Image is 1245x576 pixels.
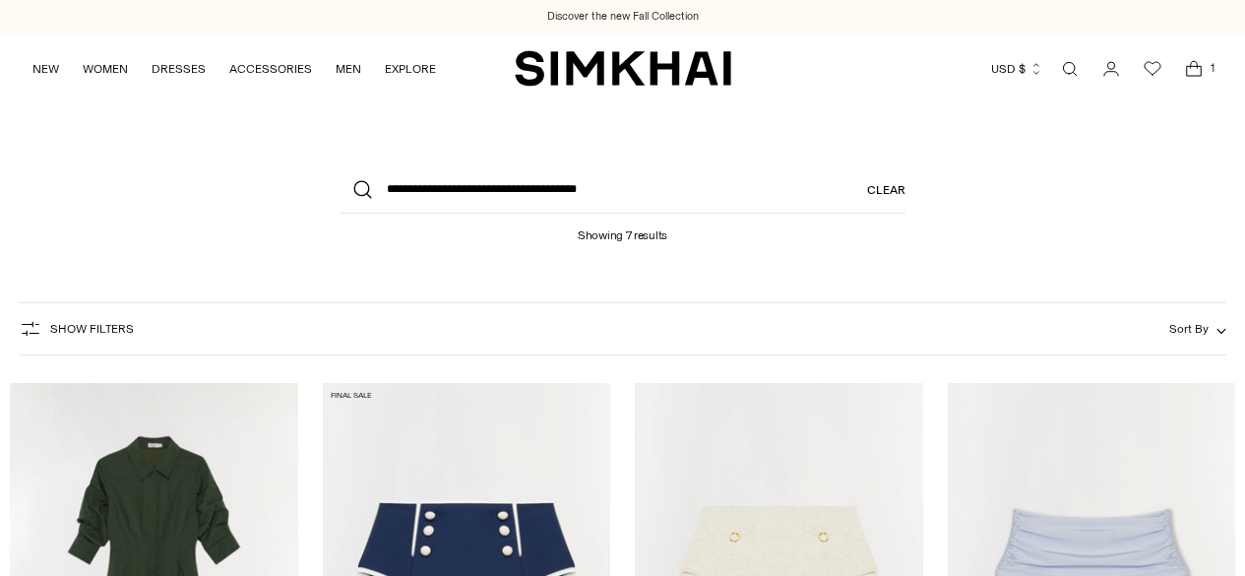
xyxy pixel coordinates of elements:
[1133,49,1172,89] a: Wishlist
[385,47,436,91] a: EXPLORE
[50,322,134,336] span: Show Filters
[578,214,667,242] h1: Showing 7 results
[515,49,731,88] a: SIMKHAI
[547,9,699,25] a: Discover the new Fall Collection
[867,166,905,214] a: Clear
[1204,59,1221,77] span: 1
[19,313,134,345] button: Show Filters
[83,47,128,91] a: WOMEN
[1091,49,1131,89] a: Go to the account page
[229,47,312,91] a: ACCESSORIES
[991,47,1043,91] button: USD $
[1169,322,1209,336] span: Sort By
[336,47,361,91] a: MEN
[1169,318,1226,340] button: Sort By
[32,47,59,91] a: NEW
[1174,49,1214,89] a: Open cart modal
[152,47,206,91] a: DRESSES
[1050,49,1089,89] a: Open search modal
[340,166,387,214] button: Search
